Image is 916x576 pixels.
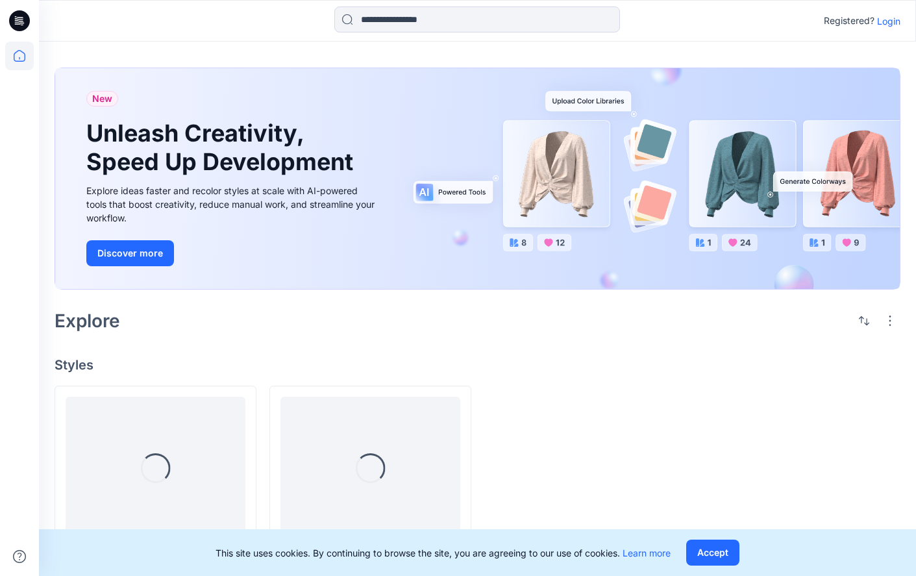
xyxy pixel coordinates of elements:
button: Discover more [86,240,174,266]
a: Learn more [623,547,671,558]
a: Discover more [86,240,378,266]
p: This site uses cookies. By continuing to browse the site, you are agreeing to our use of cookies. [216,546,671,560]
div: Explore ideas faster and recolor styles at scale with AI-powered tools that boost creativity, red... [86,184,378,225]
span: New [92,91,112,106]
h1: Unleash Creativity, Speed Up Development [86,119,359,175]
h2: Explore [55,310,120,331]
p: Registered? [824,13,874,29]
p: Login [877,14,900,28]
button: Accept [686,540,739,566]
h4: Styles [55,357,900,373]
